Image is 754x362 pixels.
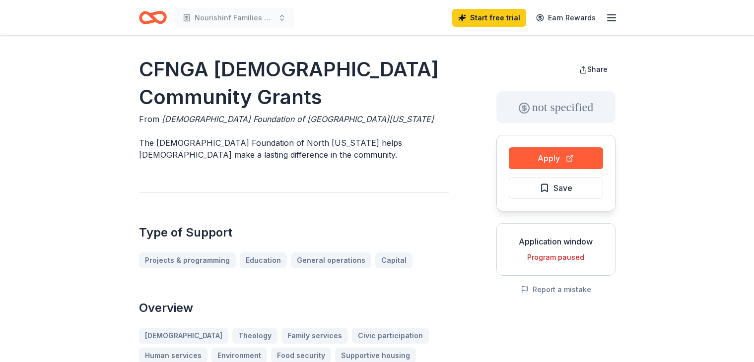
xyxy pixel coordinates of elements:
[139,300,449,316] h2: Overview
[291,252,371,268] a: General operations
[530,9,602,27] a: Earn Rewards
[162,114,434,124] span: [DEMOGRAPHIC_DATA] Foundation of [GEOGRAPHIC_DATA][US_STATE]
[521,284,591,296] button: Report a mistake
[571,60,616,79] button: Share
[509,177,603,199] button: Save
[587,65,608,73] span: Share
[139,252,236,268] a: Projects & programming
[509,147,603,169] button: Apply
[139,6,167,29] a: Home
[175,8,294,28] button: Nourishinf Families Program
[240,252,287,268] a: Education
[375,252,412,268] a: Capital
[452,9,526,27] a: Start free trial
[139,225,449,241] h2: Type of Support
[505,251,607,263] div: Program paused
[139,56,449,111] h1: CFNGA [DEMOGRAPHIC_DATA] Community Grants
[139,137,449,161] p: The [DEMOGRAPHIC_DATA] Foundation of North [US_STATE] helps [DEMOGRAPHIC_DATA] make a lasting dif...
[553,181,572,194] span: Save
[139,113,449,125] div: From
[195,12,274,24] span: Nourishinf Families Program
[505,236,607,247] div: Application window
[496,91,616,123] div: not specified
